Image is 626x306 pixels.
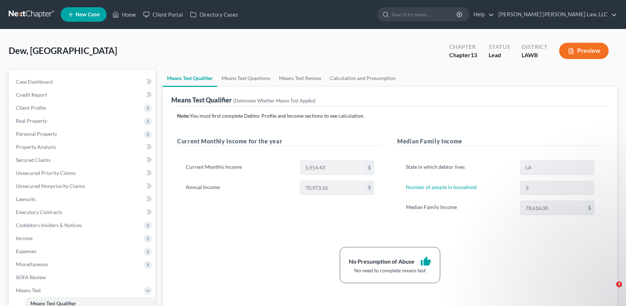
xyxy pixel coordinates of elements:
a: Home [109,8,140,21]
a: Case Dashboard [10,75,155,88]
span: Personal Property [16,131,57,137]
span: Unsecured Priority Claims [16,170,76,176]
div: $ [365,161,374,175]
a: Help [470,8,494,21]
span: 13 [471,51,477,58]
div: Chapter [449,51,477,59]
span: Income [16,235,33,241]
a: Means Test Questions [217,70,275,87]
a: Lawsuits [10,193,155,206]
span: Means Test [16,287,41,293]
input: 0.00 [300,161,365,175]
a: Means Test Review [275,70,326,87]
a: Means Test Qualifier [163,70,217,87]
div: Chapter [449,43,477,51]
span: Executory Contracts [16,209,62,215]
span: Real Property [16,118,47,124]
div: No need to complete means test [349,267,431,274]
h5: Current Monthly Income for the year [177,137,383,146]
div: Lead [489,51,510,59]
a: SOFA Review [10,271,155,284]
a: Property Analysis [10,141,155,154]
span: Lawsuits [16,196,35,202]
div: No Presumption of Abuse [349,257,415,266]
span: 3 [616,281,622,287]
a: [PERSON_NAME] [PERSON_NAME] Law, LLC [495,8,617,21]
label: State in which debtor lives [402,160,516,175]
span: SOFA Review [16,274,46,280]
span: Case Dashboard [16,79,53,85]
div: Means Test Qualifier [171,96,316,104]
a: Number of people in household [406,184,477,190]
label: Annual Income [182,181,296,195]
a: Calculation and Presumption [326,70,400,87]
input: 0.00 [300,181,365,195]
span: Credit Report [16,92,47,98]
div: LAWB [522,51,548,59]
p: You must first complete Debtor Profile and Income sections to see calculation. [177,112,603,120]
a: Executory Contracts [10,206,155,219]
span: Dew, [GEOGRAPHIC_DATA] [9,45,117,56]
a: Unsecured Nonpriority Claims [10,180,155,193]
i: thumb_up [420,256,431,267]
span: Property Analysis [16,144,56,150]
label: Median Family Income [402,201,516,215]
span: Secured Claims [16,157,51,163]
span: Expenses [16,248,37,254]
span: Codebtors Insiders & Notices [16,222,82,228]
input: Search by name... [391,8,458,21]
a: Credit Report [10,88,155,101]
span: (Determine Whether Means Test Applies) [233,97,316,104]
div: Status [489,43,510,51]
iframe: Intercom live chat [601,281,619,299]
a: Secured Claims [10,154,155,167]
a: Client Portal [140,8,186,21]
span: Client Profile [16,105,46,111]
span: Unsecured Nonpriority Claims [16,183,85,189]
a: Unsecured Priority Claims [10,167,155,180]
div: District [522,43,548,51]
span: Miscellaneous [16,261,48,267]
span: New Case [76,12,100,17]
button: Preview [559,43,609,59]
strong: Note: [177,113,190,119]
div: $ [365,181,374,195]
h5: Median Family Income [397,137,603,146]
label: Current Monthly Income [182,160,296,175]
a: Directory Cases [186,8,242,21]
